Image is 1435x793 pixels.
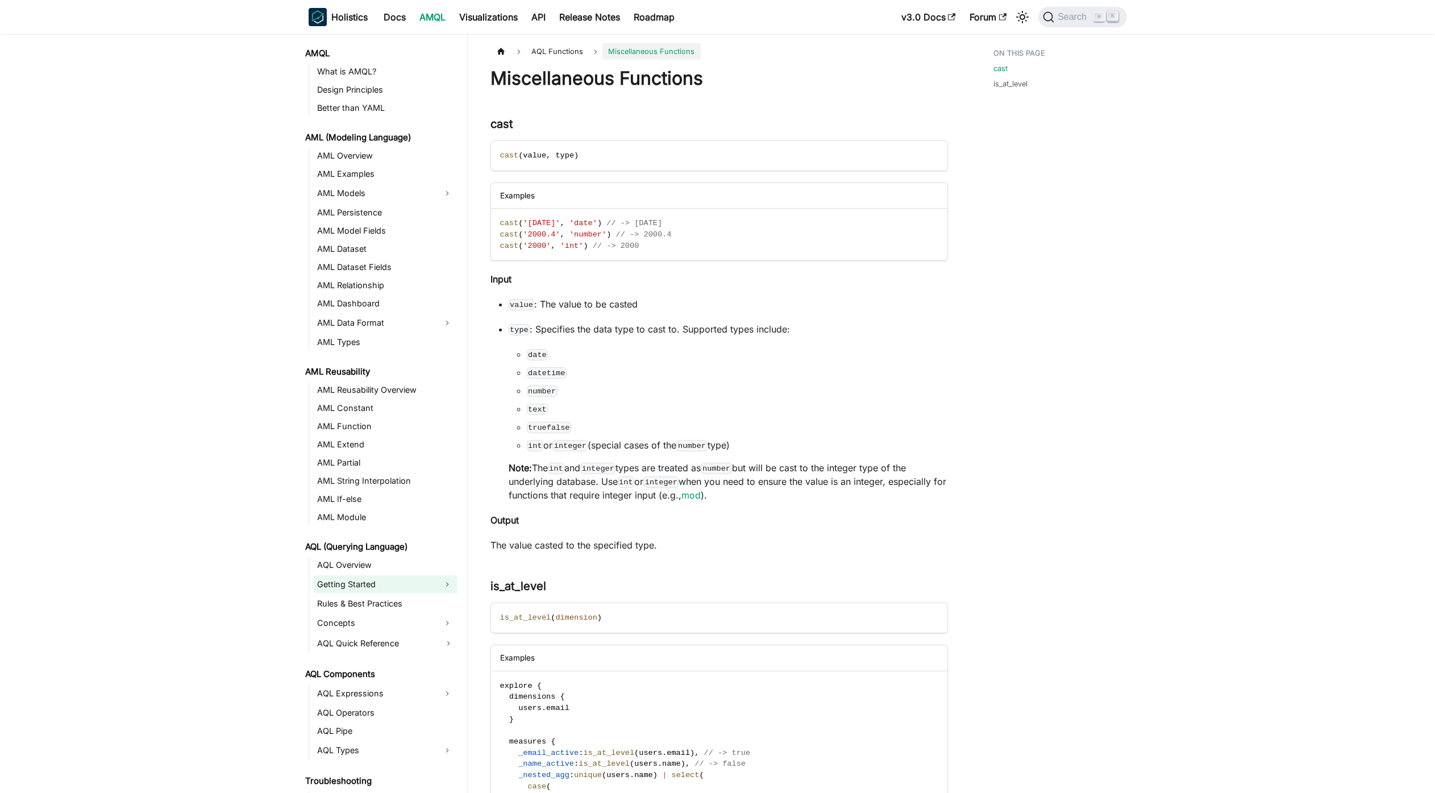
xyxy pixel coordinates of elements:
[701,463,731,474] code: number
[314,184,437,202] a: AML Models
[574,771,602,779] span: unique
[314,223,457,239] a: AML Model Fields
[555,613,597,622] span: dimension
[490,43,512,60] a: Home page
[694,759,746,768] span: // -> false
[616,230,672,239] span: // -> 2000.4
[681,489,701,501] a: mod
[523,242,551,250] span: '2000'
[509,715,514,724] span: }
[314,205,457,221] a: AML Persistence
[490,579,948,593] h3: is_at_level
[297,34,468,793] nav: Docs sidebar
[500,230,519,239] span: cast
[527,367,567,379] code: datetime
[569,771,574,779] span: :
[490,43,948,60] nav: Breadcrumbs
[518,759,574,768] span: _name_active
[560,242,584,250] span: 'int'
[518,219,523,227] span: (
[606,771,630,779] span: users
[314,614,437,632] a: Concepts
[552,8,627,26] a: Release Notes
[597,219,602,227] span: )
[500,613,551,622] span: is_at_level
[643,476,679,488] code: integer
[437,741,457,759] button: Expand sidebar category 'AQL Types'
[527,349,548,360] code: date
[500,242,519,250] span: cast
[546,151,551,160] span: ,
[490,117,948,131] h3: cast
[314,575,437,593] a: Getting Started
[634,771,653,779] span: name
[690,749,694,757] span: )
[630,771,634,779] span: .
[569,219,597,227] span: 'date'
[602,771,606,779] span: (
[314,148,457,164] a: AML Overview
[314,82,457,98] a: Design Principles
[667,749,690,757] span: email
[509,692,556,701] span: dimensions
[491,645,947,671] div: Examples
[437,184,457,202] button: Expand sidebar category 'AML Models'
[574,759,579,768] span: :
[634,759,658,768] span: users
[314,596,457,612] a: Rules & Best Practices
[527,385,558,397] code: number
[560,219,565,227] span: ,
[490,538,948,552] p: The value casted to the specified type.
[551,242,555,250] span: ,
[1013,8,1031,26] button: Switch between dark and light mode (currently light mode)
[527,404,548,415] code: text
[314,491,457,507] a: AML If-else
[437,575,457,593] button: Expand sidebar category 'Getting Started'
[518,749,579,757] span: _email_active
[546,782,551,791] span: (
[302,364,457,380] a: AML Reusability
[662,771,667,779] span: |
[314,741,437,759] a: AQL Types
[560,692,565,701] span: {
[314,418,457,434] a: AML Function
[302,773,457,789] a: Troubleshooting
[437,684,457,703] button: Expand sidebar category 'AQL Expressions'
[314,277,457,293] a: AML Relationship
[676,440,707,451] code: number
[518,771,569,779] span: _nested_agg
[1093,12,1105,22] kbd: ⌘
[500,219,519,227] span: cast
[537,682,542,690] span: {
[314,557,457,573] a: AQL Overview
[314,705,457,721] a: AQL Operators
[509,322,948,336] p: : Specifies the data type to cast to. Supported types include:
[518,151,523,160] span: (
[569,230,606,239] span: 'number'
[662,759,681,768] span: name
[606,230,611,239] span: )
[377,8,413,26] a: Docs
[546,704,569,712] span: email
[314,314,437,332] a: AML Data Format
[314,259,457,275] a: AML Dataset Fields
[314,241,457,257] a: AML Dataset
[500,682,533,690] span: explore
[490,67,948,90] h1: Miscellaneous Functions
[309,8,368,26] a: HolisticsHolistics
[523,219,560,227] span: '[DATE]'
[413,8,452,26] a: AMQL
[437,614,457,632] button: Expand sidebar category 'Concepts'
[1038,7,1126,27] button: Search (Command+K)
[627,8,681,26] a: Roadmap
[593,242,639,250] span: // -> 2000
[509,297,948,311] p: : The value to be casted
[527,438,948,452] li: or (special cases of the type)
[618,476,635,488] code: int
[1054,12,1093,22] span: Search
[639,749,662,757] span: users
[685,759,690,768] span: ,
[314,437,457,452] a: AML Extend
[606,219,662,227] span: // -> [DATE]
[490,514,519,526] strong: Output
